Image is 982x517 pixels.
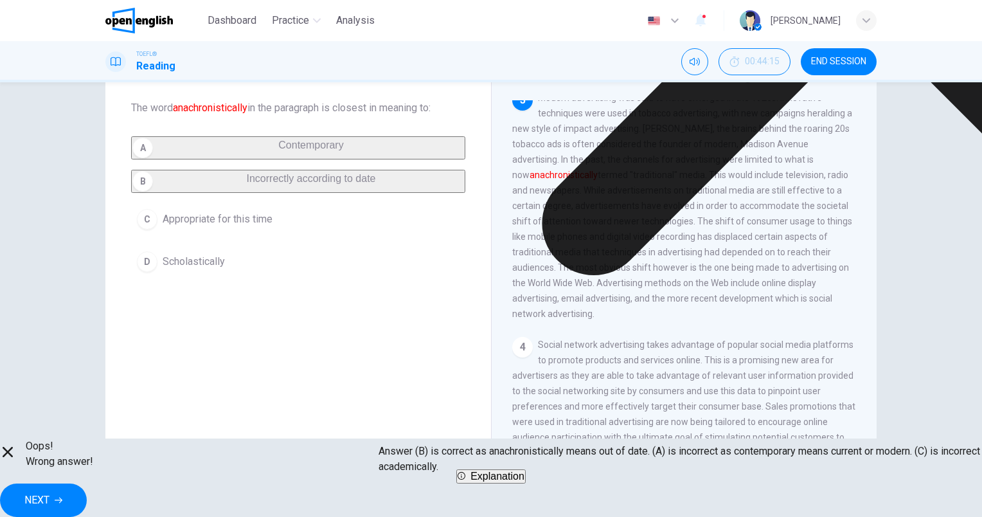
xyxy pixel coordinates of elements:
div: Hide [719,48,790,75]
span: The word in the paragraph is closest in meaning to: [131,100,465,116]
span: Analysis [336,13,375,28]
span: Dashboard [208,13,256,28]
span: END SESSION [811,57,866,67]
span: Oops! [26,439,93,454]
div: [PERSON_NAME] [771,13,841,28]
span: Explanation [470,471,524,482]
img: en [646,16,662,26]
span: TOEFL® [136,50,157,59]
span: Wrong answer! [26,454,93,469]
div: A [132,138,153,158]
span: Contemporary [278,140,343,150]
div: Mute [681,48,708,75]
h1: Reading [136,59,175,74]
span: 00:44:15 [745,57,780,67]
span: Practice [272,13,309,28]
span: Incorrectly according to date [247,173,376,184]
div: B [132,171,153,192]
img: OpenEnglish logo [105,8,173,33]
font: anachronistically [173,102,247,114]
span: NEXT [24,491,49,509]
img: Profile picture [740,10,760,31]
